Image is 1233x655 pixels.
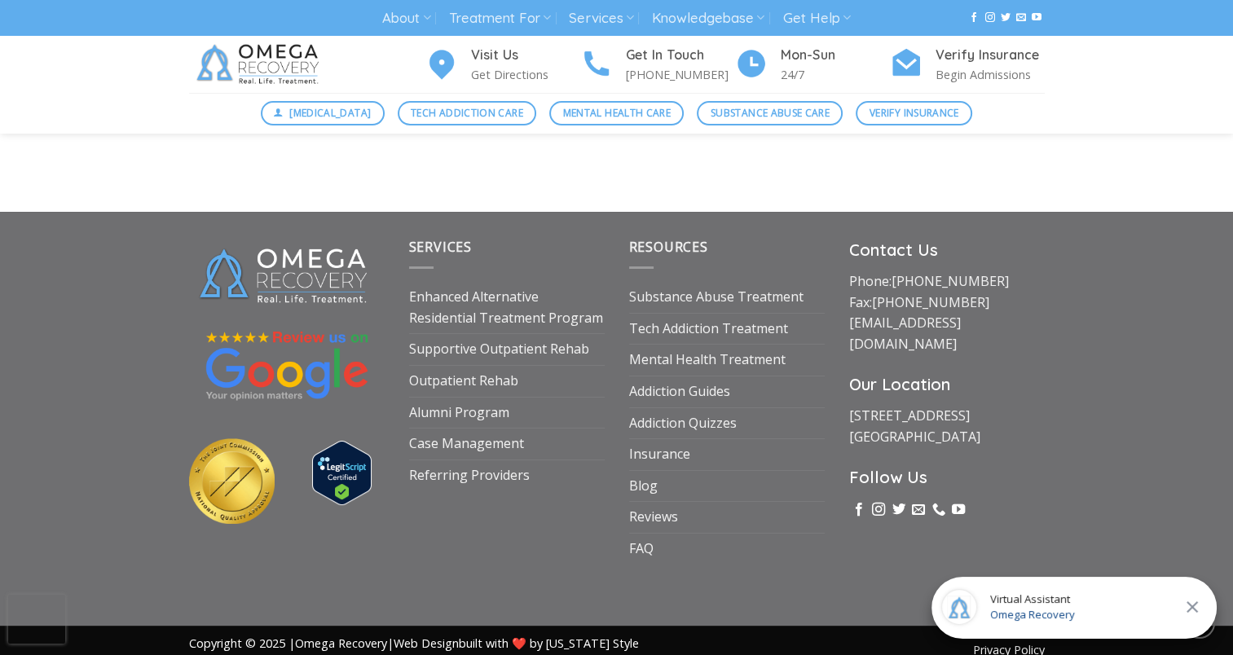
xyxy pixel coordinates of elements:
a: [MEDICAL_DATA] [261,101,385,125]
a: Follow on Facebook [969,12,979,24]
strong: Contact Us [849,240,938,260]
a: Alumni Program [409,398,509,429]
a: Get In Touch [PHONE_NUMBER] [580,45,735,85]
a: Verify Insurance Begin Admissions [890,45,1045,85]
a: [STREET_ADDRESS][GEOGRAPHIC_DATA] [849,407,980,446]
a: FAQ [629,534,654,565]
a: [PHONE_NUMBER] [872,293,989,311]
a: Knowledgebase [652,3,764,33]
a: Follow on Facebook [852,503,865,517]
span: [MEDICAL_DATA] [289,105,371,121]
a: Treatment For [449,3,551,33]
a: Send us an email [912,503,925,517]
a: Follow on Twitter [1001,12,1011,24]
h4: Mon-Sun [781,45,890,66]
img: Omega Recovery [189,36,332,93]
a: Visit Us Get Directions [425,45,580,85]
a: Follow on Instagram [984,12,994,24]
a: Get Help [783,3,851,33]
p: Begin Admissions [936,65,1045,84]
a: Follow on Twitter [892,503,905,517]
a: Tech Addiction Treatment [629,314,788,345]
h4: Verify Insurance [936,45,1045,66]
a: Case Management [409,429,524,459]
span: Tech Addiction Care [411,105,523,121]
p: Phone: Fax: [849,271,1045,354]
a: Reviews [629,502,678,533]
a: About [382,3,430,33]
a: Blog [629,471,658,502]
p: [PHONE_NUMBER] [626,65,735,84]
a: [EMAIL_ADDRESS][DOMAIN_NAME] [849,314,961,353]
h4: Get In Touch [626,45,735,66]
img: Verify Approval for www.omegarecovery.org [312,441,372,505]
a: Addiction Guides [629,376,730,407]
a: Follow on YouTube [1032,12,1041,24]
a: Enhanced Alternative Residential Treatment Program [409,282,605,333]
a: Addiction Quizzes [629,408,737,439]
a: Send us an email [1016,12,1026,24]
h4: Visit Us [471,45,580,66]
a: Omega Recovery [295,635,387,651]
span: Mental Health Care [563,105,671,121]
a: Verify Insurance [856,101,972,125]
a: [PHONE_NUMBER] [892,272,1009,290]
a: Outpatient Rehab [409,366,518,397]
span: Copyright © 2025 | | built with ❤️ by [US_STATE] Style [189,635,639,651]
h3: Our Location [849,371,1045,398]
a: Referring Providers [409,460,530,491]
h3: Follow Us [849,464,1045,490]
a: Call us [931,503,945,517]
a: Mental Health Treatment [629,345,786,376]
span: Resources [629,238,708,256]
a: Verify LegitScript Approval for www.omegarecovery.org [312,463,372,481]
iframe: reCAPTCHA [8,595,65,644]
a: Web Design [394,635,459,651]
a: Follow on Instagram [872,503,885,517]
span: Substance Abuse Care [711,105,830,121]
a: Insurance [629,439,690,470]
a: Substance Abuse Care [697,101,843,125]
a: Supportive Outpatient Rehab [409,334,589,365]
a: Substance Abuse Treatment [629,282,804,313]
p: Get Directions [471,65,580,84]
a: Tech Addiction Care [398,101,537,125]
p: 24/7 [781,65,890,84]
span: Services [409,238,472,256]
a: Follow on YouTube [952,503,965,517]
a: Services [569,3,633,33]
a: Mental Health Care [549,101,684,125]
span: Verify Insurance [870,105,959,121]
